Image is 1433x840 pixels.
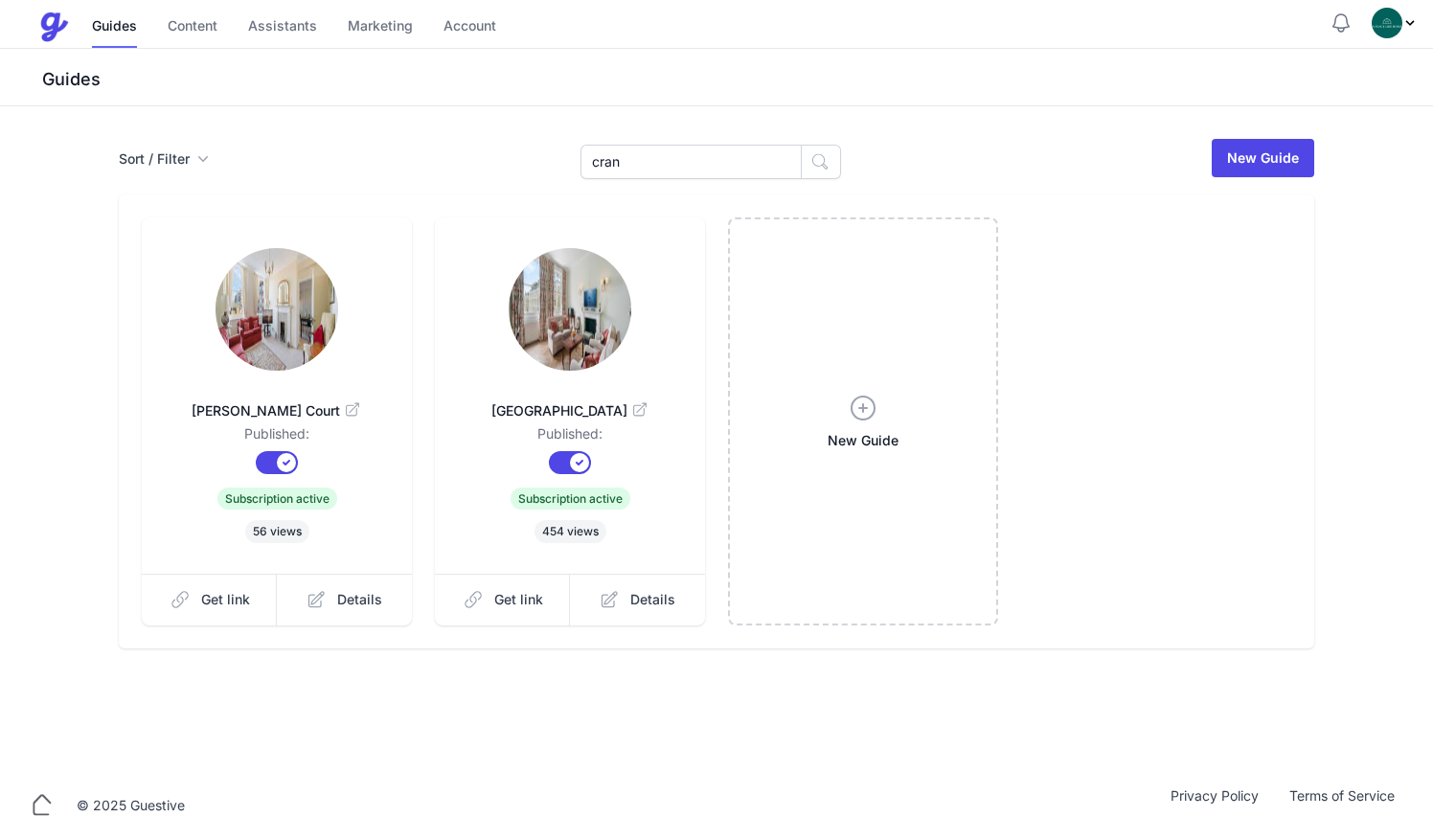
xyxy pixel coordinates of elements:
[1372,8,1402,38] img: oovs19i4we9w73xo0bfpgswpi0cd
[348,7,413,48] a: Marketing
[466,401,674,420] span: [GEOGRAPHIC_DATA]
[1274,786,1410,825] a: Terms of Service
[168,7,217,48] a: Content
[630,590,675,609] span: Details
[172,378,381,424] a: [PERSON_NAME] Court
[38,68,1433,91] h3: Guides
[77,796,185,815] div: © 2025 Guestive
[535,520,606,543] span: 454 views
[201,590,250,609] span: Get link
[494,590,543,609] span: Get link
[38,11,69,42] img: Guestive Guides
[248,7,317,48] a: Assistants
[277,574,412,625] a: Details
[172,424,381,451] dd: Published:
[172,401,381,420] span: [PERSON_NAME] Court
[216,248,338,371] img: qn43kddnhqkdk5zv88wwb1yr7rah
[1155,786,1274,825] a: Privacy Policy
[828,431,898,450] span: New Guide
[245,520,309,543] span: 56 views
[1212,139,1314,177] a: New Guide
[509,248,631,371] img: lnoviaqi6mqt7vxg6bfgdzwzssu3
[444,7,496,48] a: Account
[435,574,571,625] a: Get link
[119,149,209,169] button: Sort / Filter
[580,145,802,179] input: Search Guides
[570,574,705,625] a: Details
[728,217,998,625] a: New Guide
[1330,11,1353,34] button: Notifications
[217,488,337,510] span: Subscription active
[466,424,674,451] dd: Published:
[142,574,278,625] a: Get link
[511,488,630,510] span: Subscription active
[337,590,382,609] span: Details
[1372,8,1418,38] div: Profile Menu
[92,7,137,48] a: Guides
[466,378,674,424] a: [GEOGRAPHIC_DATA]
